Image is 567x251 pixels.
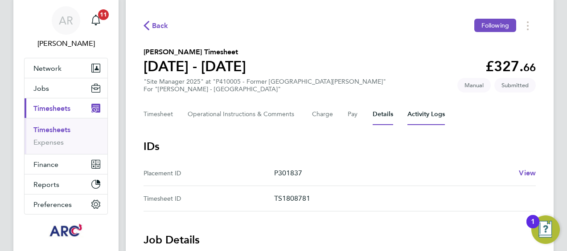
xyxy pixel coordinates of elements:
button: Charge [312,104,333,125]
span: Finance [33,160,58,169]
span: Network [33,64,62,73]
h3: Job Details [144,233,536,247]
app-decimal: £327. [485,58,536,75]
div: Placement ID [144,168,274,178]
a: 11 [87,6,105,35]
button: Pay [348,104,358,125]
button: Details [373,104,393,125]
button: Timesheets Menu [520,19,536,32]
button: Preferences [25,194,107,214]
span: Reports [33,180,59,189]
div: "Site Manager 2025" at "P410005 - Former [GEOGRAPHIC_DATA][PERSON_NAME]" [144,78,386,93]
p: P301837 [274,168,512,178]
a: View [519,168,536,178]
span: 66 [523,61,536,74]
span: AR [59,15,73,26]
button: Operational Instructions & Comments [188,104,298,125]
button: Finance [25,154,107,174]
span: Jobs [33,84,49,93]
span: Abbie Ross [24,38,108,49]
button: Following [474,19,516,32]
button: Reports [25,174,107,194]
div: Timesheet ID [144,193,274,204]
span: View [519,169,536,177]
span: 11 [98,9,109,20]
span: Timesheets [33,104,70,113]
span: Back [152,20,168,31]
button: Open Resource Center, 1 new notification [531,215,560,244]
img: arcgroup-logo-retina.png [48,223,84,238]
div: 1 [531,222,535,233]
button: Back [144,20,168,31]
h1: [DATE] - [DATE] [144,57,246,75]
button: Timesheet [144,104,173,125]
a: Go to home page [24,223,108,238]
span: Following [481,21,509,29]
a: AR[PERSON_NAME] [24,6,108,49]
a: Expenses [33,138,64,146]
button: Activity Logs [407,104,445,125]
button: Timesheets [25,98,107,118]
a: Timesheets [33,125,70,134]
div: Timesheets [25,118,107,154]
p: TS1808781 [274,193,529,204]
button: Jobs [25,78,107,98]
h2: [PERSON_NAME] Timesheet [144,47,246,57]
h3: IDs [144,139,536,154]
span: This timesheet is Submitted. [494,78,536,93]
span: Preferences [33,200,72,209]
div: For "[PERSON_NAME] - [GEOGRAPHIC_DATA]" [144,85,386,93]
button: Network [25,58,107,78]
span: This timesheet was manually created. [457,78,491,93]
